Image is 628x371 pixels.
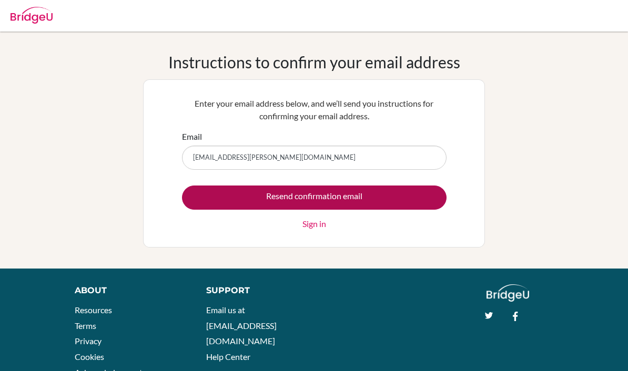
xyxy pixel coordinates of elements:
[75,336,102,346] a: Privacy
[487,284,529,302] img: logo_white@2x-f4f0deed5e89b7ecb1c2cc34c3e3d731f90f0f143d5ea2071677605dd97b5244.png
[75,352,104,362] a: Cookies
[206,284,304,297] div: Support
[206,352,250,362] a: Help Center
[75,305,112,315] a: Resources
[75,284,183,297] div: About
[182,185,447,210] input: Resend confirmation email
[168,53,460,71] h1: Instructions to confirm your email address
[206,305,277,346] a: Email us at [EMAIL_ADDRESS][DOMAIN_NAME]
[11,7,53,24] img: Bridge-U
[182,97,447,122] p: Enter your email address below, and we’ll send you instructions for confirming your email address.
[75,321,96,331] a: Terms
[182,130,202,143] label: Email
[302,218,326,230] a: Sign in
